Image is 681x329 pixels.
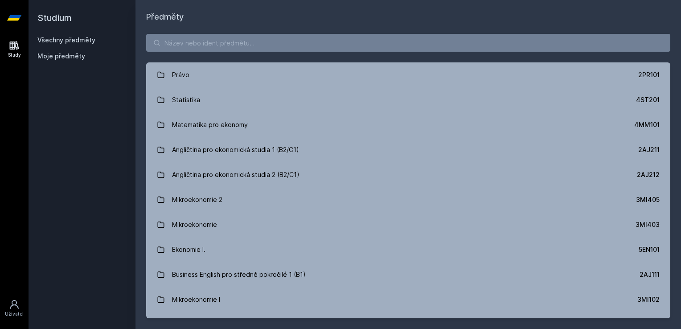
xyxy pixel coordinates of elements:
[8,52,21,58] div: Study
[146,162,670,187] a: Angličtina pro ekonomická studia 2 (B2/C1) 2AJ212
[172,216,217,234] div: Mikroekonomie
[146,112,670,137] a: Matematika pro ekonomy 4MM101
[638,70,660,79] div: 2PR101
[2,295,27,322] a: Uživatel
[172,291,220,308] div: Mikroekonomie I
[146,87,670,112] a: Statistika 4ST201
[172,166,299,184] div: Angličtina pro ekonomická studia 2 (B2/C1)
[172,241,205,259] div: Ekonomie I.
[146,62,670,87] a: Právo 2PR101
[638,145,660,154] div: 2AJ211
[634,120,660,129] div: 4MM101
[172,66,189,84] div: Právo
[37,36,95,44] a: Všechny předměty
[146,187,670,212] a: Mikroekonomie 2 3MI405
[5,311,24,317] div: Uživatel
[640,270,660,279] div: 2AJ111
[172,191,222,209] div: Mikroekonomie 2
[172,266,306,284] div: Business English pro středně pokročilé 1 (B1)
[146,137,670,162] a: Angličtina pro ekonomická studia 1 (B2/C1) 2AJ211
[146,262,670,287] a: Business English pro středně pokročilé 1 (B1) 2AJ111
[637,170,660,179] div: 2AJ212
[146,11,670,23] h1: Předměty
[636,220,660,229] div: 3MI403
[637,295,660,304] div: 3MI102
[636,195,660,204] div: 3MI405
[146,237,670,262] a: Ekonomie I. 5EN101
[172,91,200,109] div: Statistika
[2,36,27,63] a: Study
[636,95,660,104] div: 4ST201
[146,34,670,52] input: Název nebo ident předmětu…
[146,287,670,312] a: Mikroekonomie I 3MI102
[172,116,248,134] div: Matematika pro ekonomy
[639,245,660,254] div: 5EN101
[146,212,670,237] a: Mikroekonomie 3MI403
[172,141,299,159] div: Angličtina pro ekonomická studia 1 (B2/C1)
[37,52,85,61] span: Moje předměty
